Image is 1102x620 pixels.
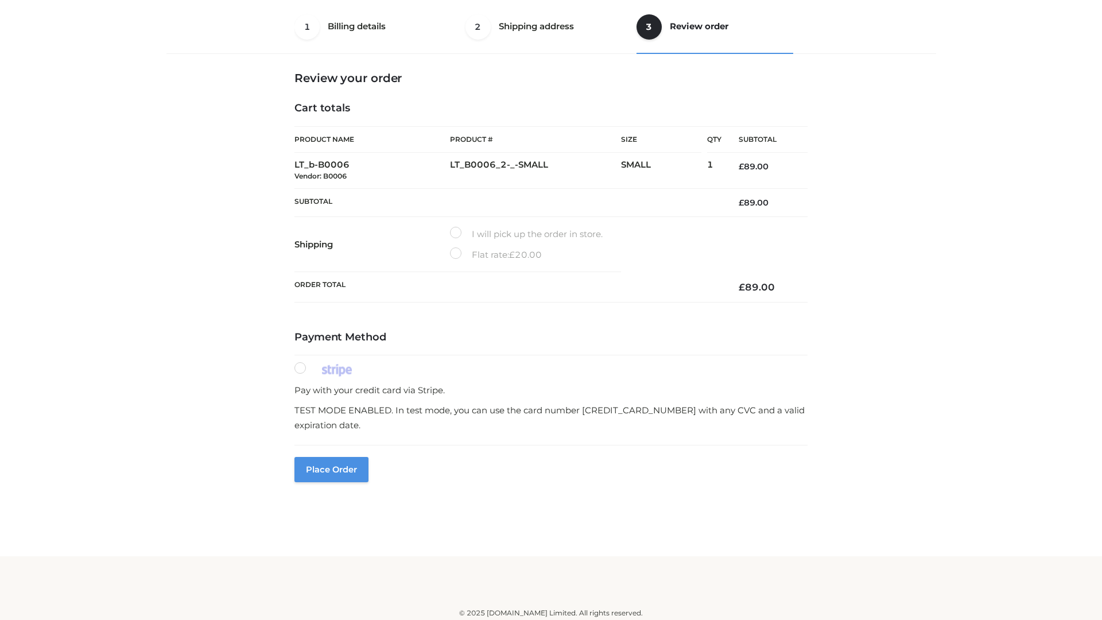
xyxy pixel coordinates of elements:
span: £ [739,197,744,208]
th: Order Total [294,272,721,303]
small: Vendor: B0006 [294,172,347,180]
td: LT_b-B0006 [294,153,450,189]
div: © 2025 [DOMAIN_NAME] Limited. All rights reserved. [170,607,932,619]
bdi: 89.00 [739,281,775,293]
span: £ [509,249,515,260]
th: Shipping [294,217,450,272]
bdi: 20.00 [509,249,542,260]
label: Flat rate: [450,247,542,262]
bdi: 89.00 [739,161,769,172]
button: Place order [294,457,368,482]
label: I will pick up the order in store. [450,227,603,242]
span: £ [739,281,745,293]
p: Pay with your credit card via Stripe. [294,383,808,398]
h4: Payment Method [294,331,808,344]
td: SMALL [621,153,707,189]
th: Size [621,127,701,153]
td: LT_B0006_2-_-SMALL [450,153,621,189]
th: Product Name [294,126,450,153]
bdi: 89.00 [739,197,769,208]
td: 1 [707,153,721,189]
th: Subtotal [721,127,808,153]
h3: Review your order [294,71,808,85]
span: £ [739,161,744,172]
h4: Cart totals [294,102,808,115]
p: TEST MODE ENABLED. In test mode, you can use the card number [CREDIT_CARD_NUMBER] with any CVC an... [294,403,808,432]
th: Subtotal [294,188,721,216]
th: Product # [450,126,621,153]
th: Qty [707,126,721,153]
